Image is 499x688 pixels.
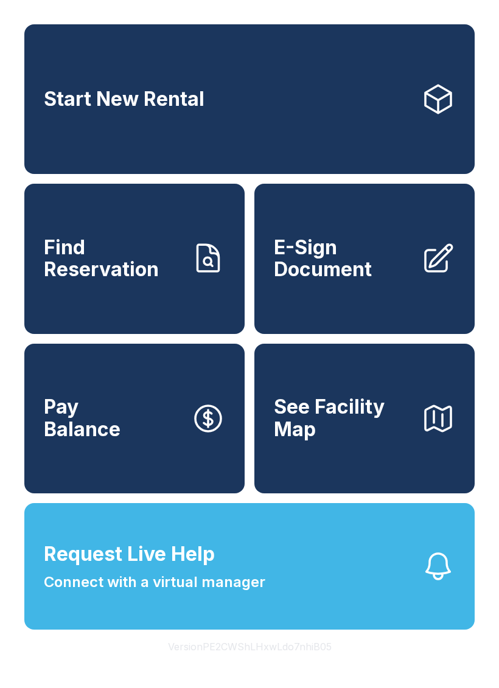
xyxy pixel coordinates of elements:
button: See Facility Map [254,344,475,493]
button: Request Live HelpConnect with a virtual manager [24,503,475,630]
span: See Facility Map [274,396,411,440]
a: Start New Rental [24,24,475,174]
span: E-Sign Document [274,237,411,281]
a: PayBalance [24,344,245,493]
a: E-Sign Document [254,184,475,333]
button: VersionPE2CWShLHxwLdo7nhiB05 [158,630,341,664]
a: Find Reservation [24,184,245,333]
span: Start New Rental [44,88,204,111]
span: Find Reservation [44,237,181,281]
span: Connect with a virtual manager [44,571,265,593]
span: Request Live Help [44,540,215,569]
span: Pay Balance [44,396,120,440]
